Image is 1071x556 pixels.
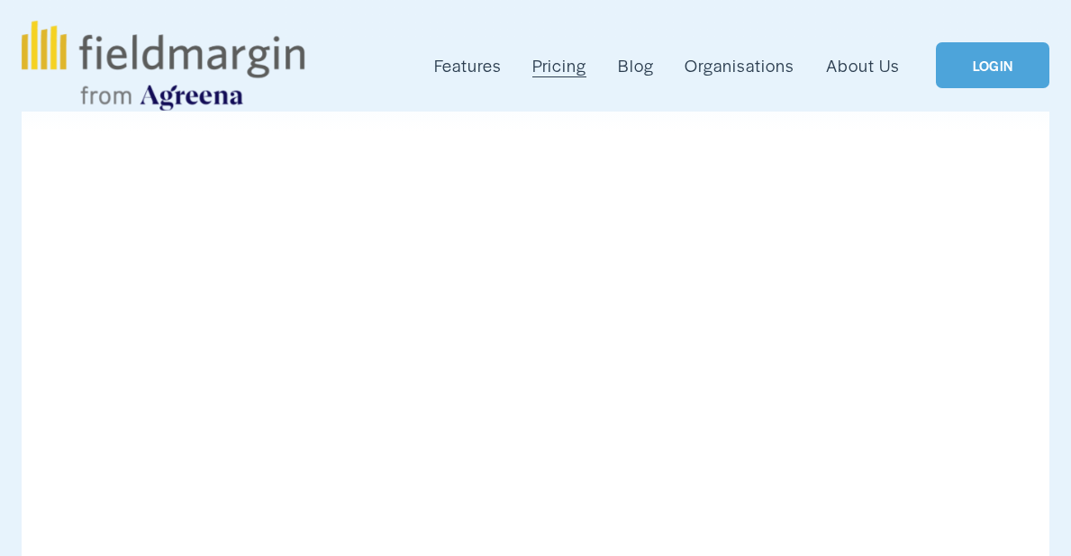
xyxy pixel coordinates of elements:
a: LOGIN [936,42,1049,88]
img: fieldmargin.com [22,21,304,111]
span: Features [434,53,502,78]
a: About Us [826,51,900,80]
a: Organisations [685,51,794,80]
a: folder dropdown [434,51,502,80]
a: Pricing [532,51,586,80]
a: Blog [618,51,654,80]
